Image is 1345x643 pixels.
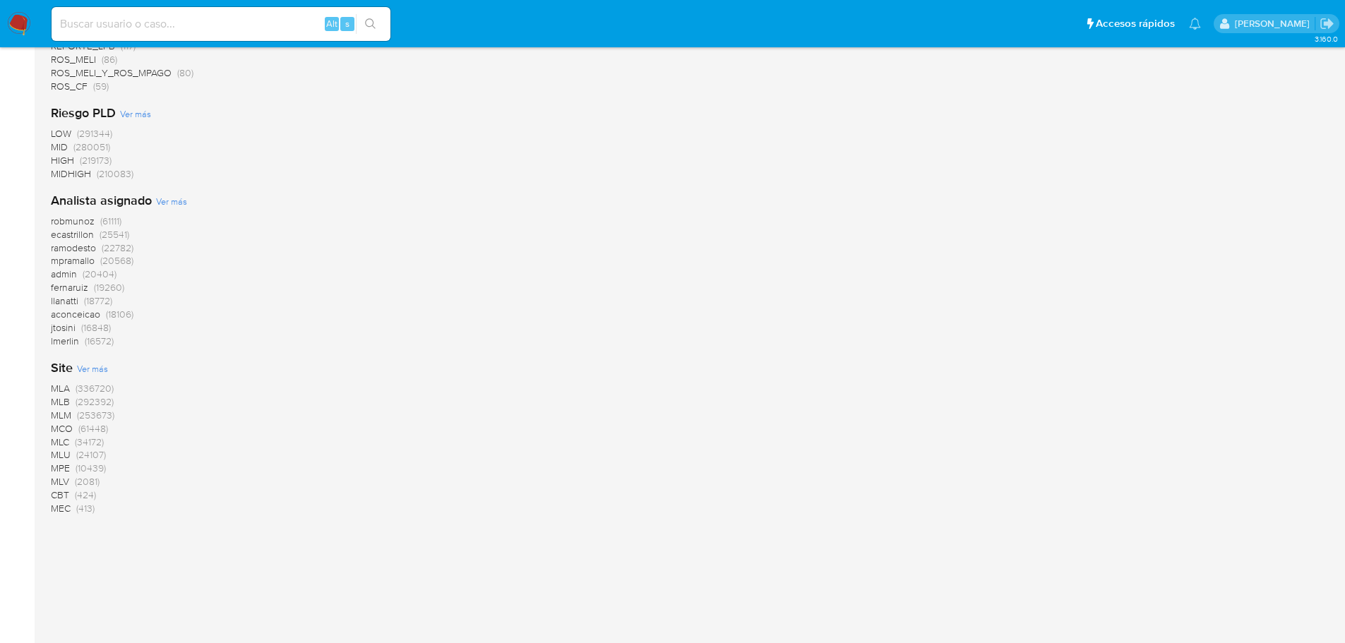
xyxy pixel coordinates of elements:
span: Accesos rápidos [1096,16,1175,31]
span: 3.160.0 [1315,33,1338,44]
a: Salir [1320,16,1334,31]
span: Alt [326,17,337,30]
input: Buscar usuario o caso... [52,15,390,33]
button: search-icon [356,14,385,34]
p: alan.sanchez@mercadolibre.com [1235,17,1315,30]
span: s [345,17,349,30]
a: Notificaciones [1189,18,1201,30]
